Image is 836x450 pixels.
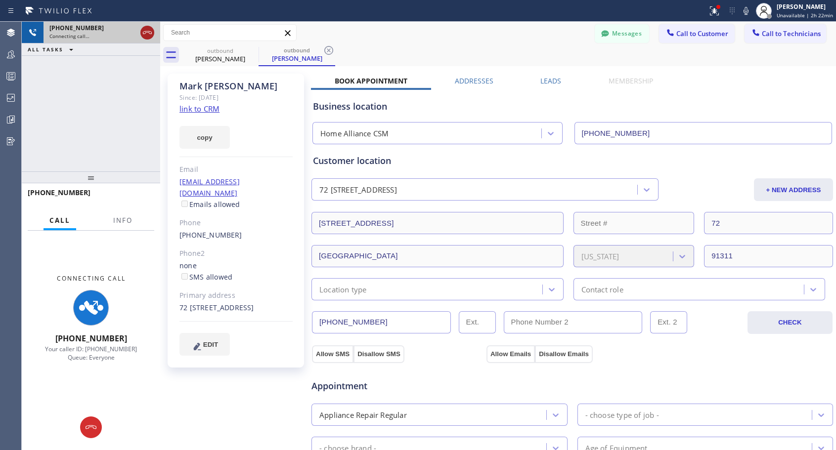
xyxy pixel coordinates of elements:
label: Emails allowed [179,200,240,209]
input: Phone Number [312,311,451,333]
input: City [311,245,564,267]
div: Mark Snider [183,44,258,66]
button: Call to Technicians [745,24,826,43]
div: 72 [STREET_ADDRESS] [319,184,397,196]
button: Info [107,211,138,230]
span: [PHONE_NUMBER] [49,24,104,32]
span: Unavailable | 2h 22min [777,12,833,19]
button: Allow Emails [486,345,535,363]
button: Allow SMS [312,345,353,363]
a: link to CRM [179,104,220,114]
div: 72 [STREET_ADDRESS] [179,302,293,314]
div: Phone2 [179,248,293,259]
button: Call to Customer [659,24,735,43]
label: Book Appointment [335,76,407,85]
button: Disallow SMS [353,345,404,363]
input: Emails allowed [181,201,188,207]
button: Disallow Emails [535,345,593,363]
button: + NEW ADDRESS [754,178,833,201]
span: Call [49,216,70,225]
div: [PERSON_NAME] [260,54,334,63]
div: Contact role [581,284,623,295]
div: [PERSON_NAME] [777,2,833,11]
button: CHECK [748,311,833,334]
input: Ext. [459,311,496,333]
a: [EMAIL_ADDRESS][DOMAIN_NAME] [179,177,240,198]
a: [PHONE_NUMBER] [179,230,242,240]
div: Location type [319,284,367,295]
label: Membership [609,76,653,85]
span: ALL TASKS [28,46,63,53]
div: Appliance Repair Regular [319,409,407,420]
span: Call to Customer [676,29,728,38]
div: Mark Snider [260,44,334,65]
span: Connecting Call [57,274,126,283]
button: Messages [595,24,649,43]
span: Call to Technicians [762,29,821,38]
input: Street # [573,212,695,234]
button: Hang up [140,26,154,40]
div: Since: [DATE] [179,92,293,103]
div: Email [179,164,293,175]
span: Info [113,216,132,225]
div: Business location [313,100,832,113]
div: Primary address [179,290,293,301]
span: EDIT [203,341,218,348]
button: Call [44,211,76,230]
div: outbound [183,47,258,54]
button: EDIT [179,333,230,356]
button: Mute [739,4,753,18]
input: Phone Number [574,122,833,144]
div: Phone [179,217,293,229]
div: Mark [PERSON_NAME] [179,81,293,92]
button: ALL TASKS [22,43,83,55]
input: Phone Number 2 [504,311,643,333]
input: SMS allowed [181,273,188,280]
label: SMS allowed [179,272,232,282]
input: Address [311,212,564,234]
div: [PERSON_NAME] [183,54,258,63]
button: Hang up [80,416,102,438]
label: Addresses [455,76,493,85]
span: Connecting call… [49,33,89,40]
span: Appointment [311,379,484,393]
div: - choose type of job - [585,409,659,420]
label: Leads [540,76,561,85]
div: Home Alliance CSM [320,128,389,139]
span: [PHONE_NUMBER] [55,333,127,344]
div: Customer location [313,154,832,167]
input: ZIP [704,245,833,267]
div: outbound [260,46,334,54]
input: Search [164,25,296,41]
span: Your caller ID: [PHONE_NUMBER] Queue: Everyone [45,345,137,362]
input: Apt. # [704,212,833,234]
span: [PHONE_NUMBER] [28,188,90,197]
input: Ext. 2 [650,311,687,333]
div: none [179,260,293,283]
button: copy [179,126,230,149]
